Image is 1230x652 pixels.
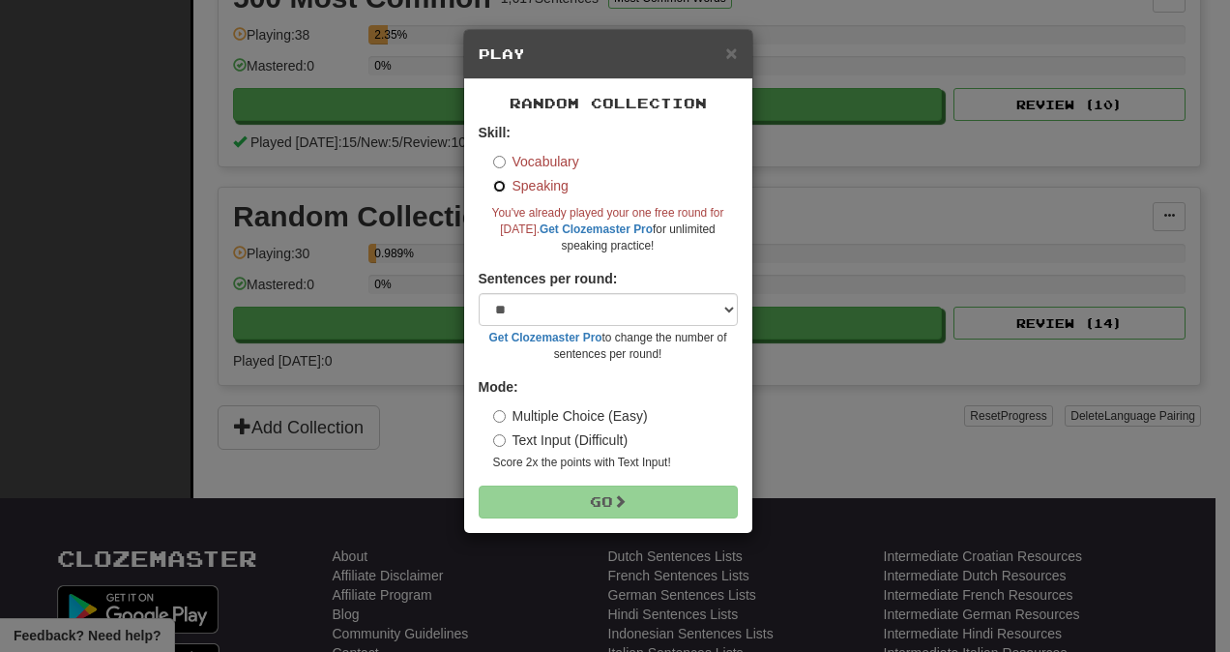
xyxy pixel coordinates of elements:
label: Sentences per round: [479,269,618,288]
span: You've already played your one free round for [DATE]. [492,206,724,236]
button: Close [725,43,737,63]
span: Random Collection [510,95,707,111]
small: for unlimited speaking practice! [479,205,738,254]
small: to change the number of sentences per round! [479,330,738,363]
h5: Play [479,44,738,64]
label: Vocabulary [493,152,579,171]
input: Multiple Choice (Easy) [493,410,506,423]
button: Go [479,486,738,519]
small: Score 2x the points with Text Input ! [493,455,738,471]
span: × [725,42,737,64]
input: Speaking [493,180,506,193]
label: Speaking [493,176,569,195]
input: Vocabulary [493,156,506,168]
a: Get Clozemaster Pro [489,331,602,344]
label: Multiple Choice (Easy) [493,406,648,426]
strong: Mode: [479,379,518,395]
strong: Skill: [479,125,511,140]
label: Text Input (Difficult) [493,430,629,450]
a: Get Clozemaster Pro [540,222,653,236]
input: Text Input (Difficult) [493,434,506,447]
